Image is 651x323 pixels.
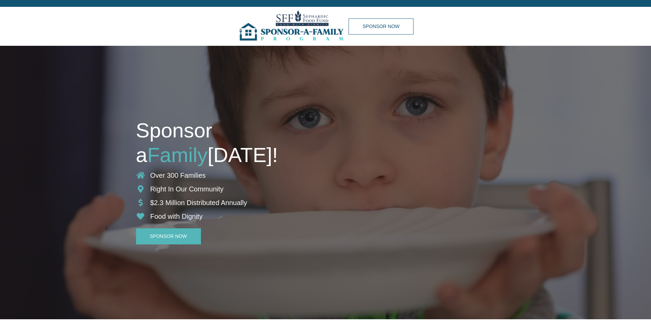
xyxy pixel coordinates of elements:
[136,211,353,221] li: Food with Dignity
[238,7,349,46] img: img
[136,198,353,208] li: $2.3 Million Distributed Annually
[349,18,413,35] a: Sponsor Now
[147,144,208,166] span: Family
[136,170,353,180] li: Over 300 Families
[136,184,353,194] li: Right In Our Community
[136,228,201,244] a: Sponsor Now
[136,118,353,167] h1: Sponsor a [DATE]!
